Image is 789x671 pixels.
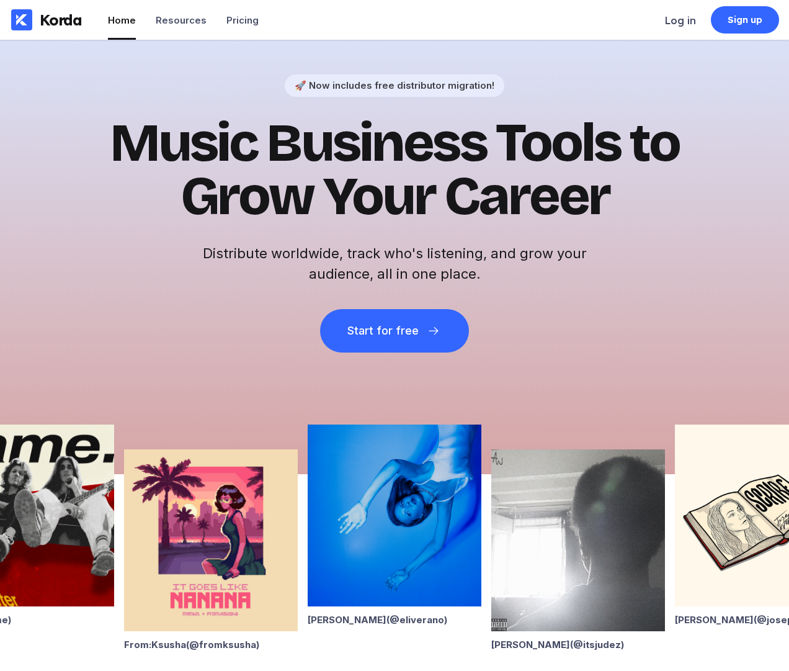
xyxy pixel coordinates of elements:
div: Home [108,14,136,26]
h1: Music Business Tools to Grow Your Career [91,117,698,223]
img: Alan Ward [491,449,665,631]
h2: Distribute worldwide, track who's listening, and grow your audience, all in one place. [196,243,593,284]
div: Start for free [347,325,418,337]
img: From:Ksusha [124,449,298,631]
div: Log in [665,14,696,27]
img: Eli Verano [308,425,481,606]
div: Sign up [728,14,763,26]
div: Resources [156,14,207,26]
div: Pricing [226,14,259,26]
div: [PERSON_NAME] (@ itsjudez ) [491,639,665,651]
div: 🚀 Now includes free distributor migration! [295,79,494,91]
div: [PERSON_NAME] (@ eliverano ) [308,614,481,626]
button: Start for free [320,309,469,353]
div: From:Ksusha (@ fromksusha ) [124,639,298,651]
div: Korda [40,11,82,29]
a: Sign up [711,6,779,34]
